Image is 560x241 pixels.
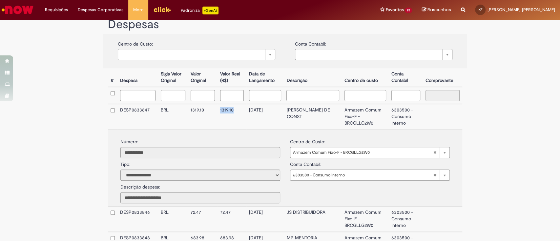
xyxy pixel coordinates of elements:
[153,5,171,14] img: click_logo_yellow_360x200.png
[423,68,462,87] th: Comprovante
[389,206,423,232] td: 6303500 - Consumo Interno
[158,68,188,87] th: Sigla Valor Original
[1,3,34,16] img: ServiceNow
[342,206,389,232] td: Armazem Comum Fixo-F - BRCGLLG2W0
[385,7,404,13] span: Favoritos
[295,49,452,60] a: Limpar campo {0}
[158,104,188,129] td: BRL
[218,104,246,129] td: 1319.10
[117,206,158,232] td: DESP0833846
[108,68,117,87] th: #
[246,68,284,87] th: Data de Lançamento
[218,206,246,232] td: 72.47
[487,7,555,12] span: [PERSON_NAME] [PERSON_NAME]
[108,18,462,31] h1: Despesas
[118,37,153,47] label: Centro de Custo:
[120,158,130,168] label: Tipo:
[133,7,143,13] span: More
[284,104,342,129] td: [PERSON_NAME] DE CONST
[284,68,342,87] th: Descrição
[430,147,440,158] abbr: Limpar campo centro_de_custo
[120,139,138,145] label: Número:
[120,184,160,191] label: Descrição despesa:
[188,104,218,129] td: 1319.10
[202,7,218,14] p: +GenAi
[342,104,389,129] td: Armazem Comum Fixo-F - BRCGLLG2W0
[284,206,342,232] td: JS DISTRIBUIDORA
[342,68,389,87] th: Centro de custo
[117,68,158,87] th: Despesa
[45,7,68,13] span: Requisições
[389,68,423,87] th: Conta Contabil
[181,7,218,14] div: Padroniza
[117,104,158,129] td: DESP0833847
[290,170,450,181] a: 6303500 - Consumo InternoLimpar campo conta_contabil
[427,7,451,13] span: Rascunhos
[118,49,275,60] a: Limpar campo {0}
[188,206,218,232] td: 72.47
[389,104,423,129] td: 6303500 - Consumo Interno
[246,104,284,129] td: [DATE]
[290,147,450,158] a: Armazem Comum Fixo-F - BRCGLLG2W0Limpar campo centro_de_custo
[290,158,321,168] label: Conta Contabil:
[188,68,218,87] th: Valor Original
[479,8,482,12] span: KF
[430,170,440,180] abbr: Limpar campo conta_contabil
[158,206,188,232] td: BRL
[293,170,433,180] span: 6303500 - Consumo Interno
[422,7,451,13] a: Rascunhos
[293,147,433,158] span: Armazem Comum Fixo-F - BRCGLLG2W0
[218,68,246,87] th: Valor Real (R$)
[246,206,284,232] td: [DATE]
[405,8,412,13] span: 23
[295,37,326,47] label: Conta Contabil:
[290,135,325,145] label: Centro de Custo:
[78,7,123,13] span: Despesas Corporativas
